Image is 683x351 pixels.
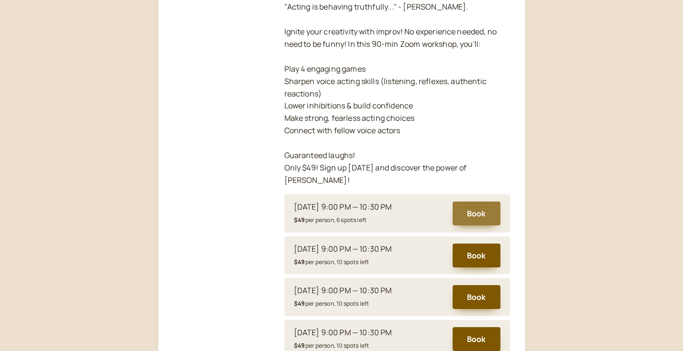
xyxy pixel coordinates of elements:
button: Book [453,244,500,267]
div: [DATE] 9:00 PM — 10:30 PM [294,243,392,255]
div: [DATE] 9:00 PM — 10:30 PM [294,201,392,213]
button: Book [453,285,500,309]
b: $49 [294,258,304,266]
small: per person, 6 spots left [294,216,367,224]
small: per person, 10 spots left [294,299,369,308]
small: per person, 10 spots left [294,341,369,350]
button: Book [453,327,500,351]
div: [DATE] 9:00 PM — 10:30 PM [294,327,392,339]
b: $49 [294,341,304,350]
small: per person, 10 spots left [294,258,369,266]
b: $49 [294,299,304,308]
button: Book [453,202,500,225]
b: $49 [294,216,304,224]
div: [DATE] 9:00 PM — 10:30 PM [294,285,392,297]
